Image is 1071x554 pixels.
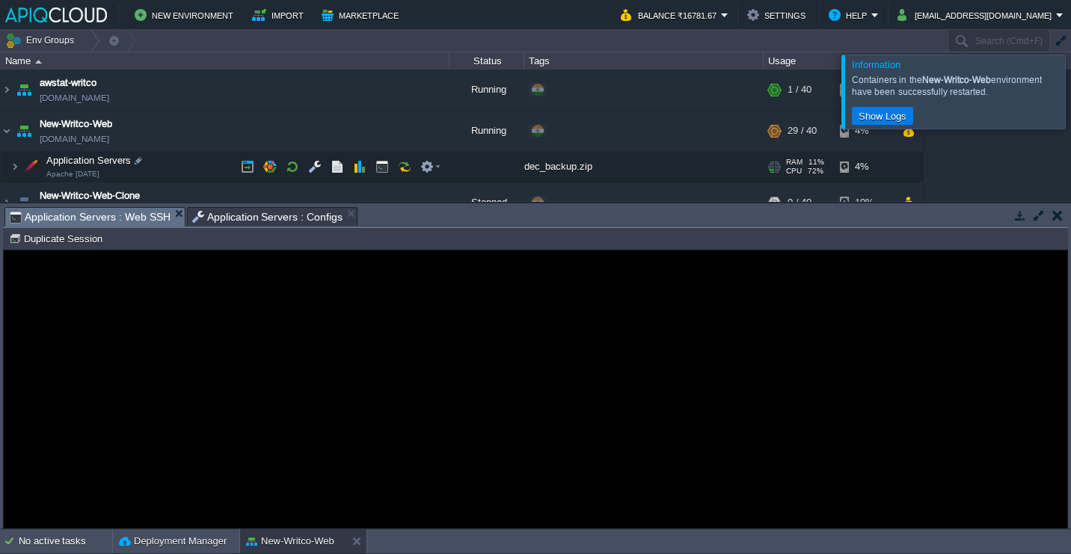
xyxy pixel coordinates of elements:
a: [DOMAIN_NAME] [40,90,109,105]
button: New-Writco-Web [246,534,334,549]
div: No active tasks [19,529,112,553]
a: Application ServersApache [DATE] [45,155,133,166]
button: Import [252,6,308,24]
div: Tags [525,52,763,70]
img: AMDAwAAAACH5BAEAAAAALAAAAAABAAEAAAICRAEAOw== [1,70,13,110]
img: AMDAwAAAACH5BAEAAAAALAAAAAABAAEAAAICRAEAOw== [13,111,34,151]
span: Information [852,59,900,70]
button: Settings [747,6,810,24]
span: 11% [808,158,824,167]
img: AMDAwAAAACH5BAEAAAAALAAAAAABAAEAAAICRAEAOw== [13,182,34,223]
span: Application Servers : Configs [192,208,343,226]
div: Status [450,52,524,70]
a: New-Writco-Web [40,117,112,132]
span: CPU [786,167,802,176]
button: Show Logs [854,109,911,123]
div: dec_backup.zip [524,152,764,182]
a: awstat-writco [40,76,96,90]
a: New-Writco-Web-Clone [40,188,140,203]
div: Running [449,70,524,110]
b: New-Writco-Web [922,75,991,85]
div: 10% [840,182,889,223]
img: AMDAwAAAACH5BAEAAAAALAAAAAABAAEAAAICRAEAOw== [1,182,13,223]
div: Containers in the environment have been successfully restarted. [852,74,1061,98]
div: 4% [840,152,889,182]
button: Balance ₹16781.67 [621,6,721,24]
button: [EMAIL_ADDRESS][DOMAIN_NAME] [897,6,1056,24]
img: APIQCloud [5,7,107,22]
img: AMDAwAAAACH5BAEAAAAALAAAAAABAAEAAAICRAEAOw== [1,111,13,151]
img: AMDAwAAAACH5BAEAAAAALAAAAAABAAEAAAICRAEAOw== [10,152,19,182]
span: Application Servers [45,154,133,167]
img: AMDAwAAAACH5BAEAAAAALAAAAAABAAEAAAICRAEAOw== [35,60,42,64]
div: 4% [840,111,889,151]
img: AMDAwAAAACH5BAEAAAAALAAAAAABAAEAAAICRAEAOw== [20,152,41,182]
button: Duplicate Session [9,232,107,245]
div: 1 / 40 [788,70,811,110]
div: 29 / 40 [788,111,817,151]
div: 0 / 40 [788,182,811,223]
span: Apache [DATE] [46,170,99,179]
div: Stopped [449,182,524,223]
div: Usage [764,52,922,70]
button: Marketplace [322,6,403,24]
span: RAM [786,158,803,167]
div: Name [1,52,449,70]
button: Env Groups [5,30,79,51]
div: Running [449,111,524,151]
img: AMDAwAAAACH5BAEAAAAALAAAAAABAAEAAAICRAEAOw== [13,70,34,110]
button: Help [829,6,871,24]
span: Application Servers : Web SSH [10,208,171,227]
button: New Environment [135,6,238,24]
a: [DOMAIN_NAME] [40,132,109,147]
span: 72% [808,167,823,176]
div: 7% [840,70,889,110]
button: Deployment Manager [119,534,227,549]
